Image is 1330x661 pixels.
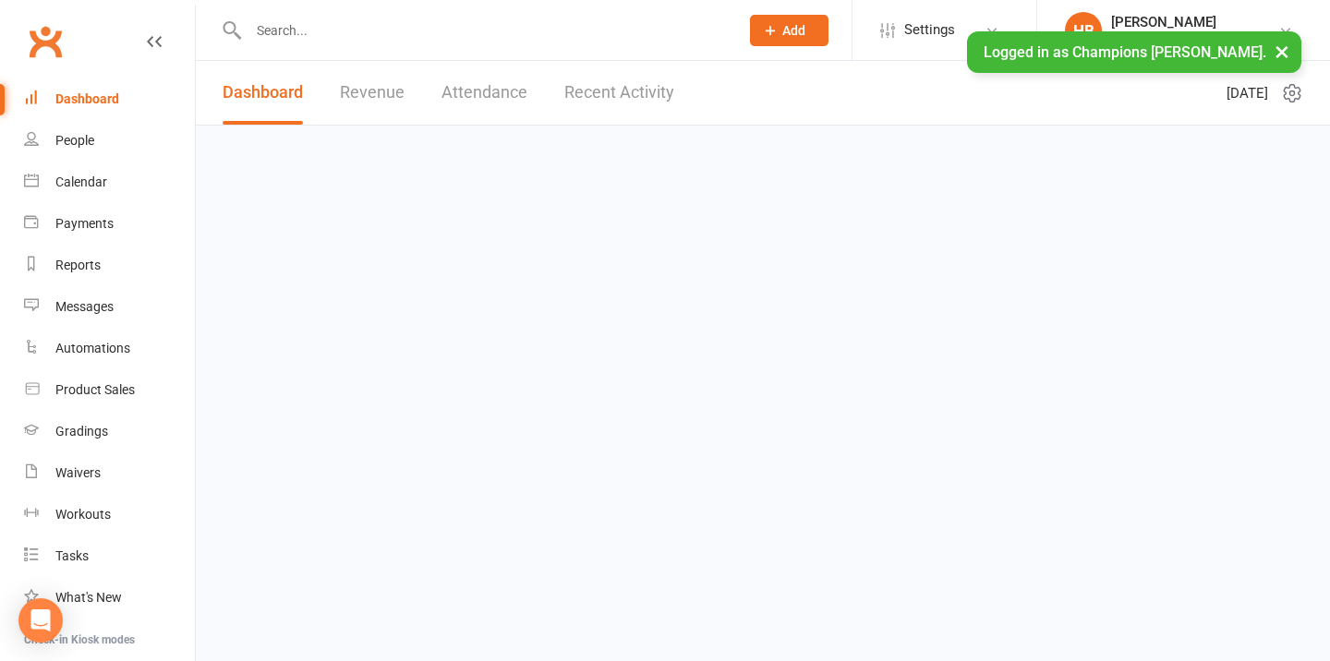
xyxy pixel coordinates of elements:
div: Open Intercom Messenger [18,598,63,643]
div: Waivers [55,465,101,480]
a: Waivers [24,452,195,494]
div: Workouts [55,507,111,522]
a: Reports [24,245,195,286]
span: Settings [904,9,955,51]
a: Messages [24,286,195,328]
a: People [24,120,195,162]
a: Automations [24,328,195,369]
div: Automations [55,341,130,355]
div: Product Sales [55,382,135,397]
a: Attendance [441,61,527,125]
div: Reports [55,258,101,272]
input: Search... [243,18,726,43]
a: Tasks [24,535,195,577]
div: Champions [PERSON_NAME] [1111,30,1278,47]
div: Calendar [55,174,107,189]
a: Workouts [24,494,195,535]
a: Product Sales [24,369,195,411]
div: [PERSON_NAME] [1111,14,1278,30]
span: Logged in as Champions [PERSON_NAME]. [984,43,1266,61]
div: People [55,133,94,148]
a: Dashboard [24,78,195,120]
div: HB [1065,12,1102,49]
a: Calendar [24,162,195,203]
a: Recent Activity [564,61,674,125]
button: Add [750,15,828,46]
a: Revenue [340,61,405,125]
div: Dashboard [55,91,119,106]
a: Payments [24,203,195,245]
a: Gradings [24,411,195,452]
a: Clubworx [22,18,68,65]
button: × [1265,31,1299,71]
span: [DATE] [1227,82,1268,104]
span: Add [782,23,805,38]
div: Gradings [55,424,108,439]
div: Tasks [55,548,89,563]
a: Dashboard [223,61,303,125]
div: What's New [55,590,122,605]
a: What's New [24,577,195,619]
div: Payments [55,216,114,231]
div: Messages [55,299,114,314]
